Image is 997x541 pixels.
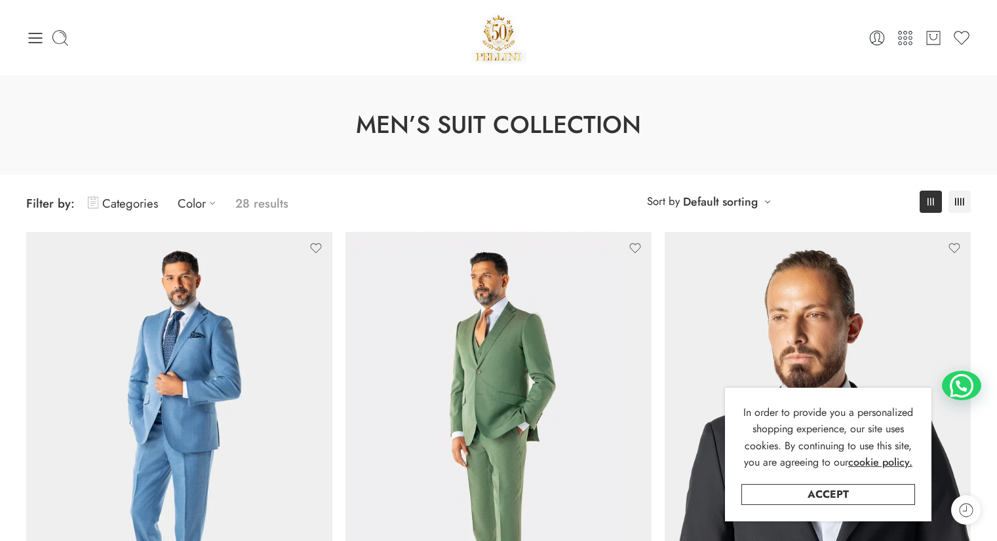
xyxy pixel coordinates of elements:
[647,191,680,212] span: Sort by
[683,193,758,211] a: Default sorting
[471,10,527,65] a: Pellini -
[33,108,964,142] h1: Men’s Suit Collection
[952,29,971,47] a: Wishlist
[178,188,222,219] a: Color
[88,188,158,219] a: Categories
[868,29,886,47] a: Login / Register
[924,29,943,47] a: Cart
[235,188,288,219] p: 28 results
[848,454,912,471] a: cookie policy.
[471,10,527,65] img: Pellini
[26,195,75,212] span: Filter by:
[741,484,915,505] a: Accept
[743,405,913,470] span: In order to provide you a personalized shopping experience, our site uses cookies. By continuing ...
